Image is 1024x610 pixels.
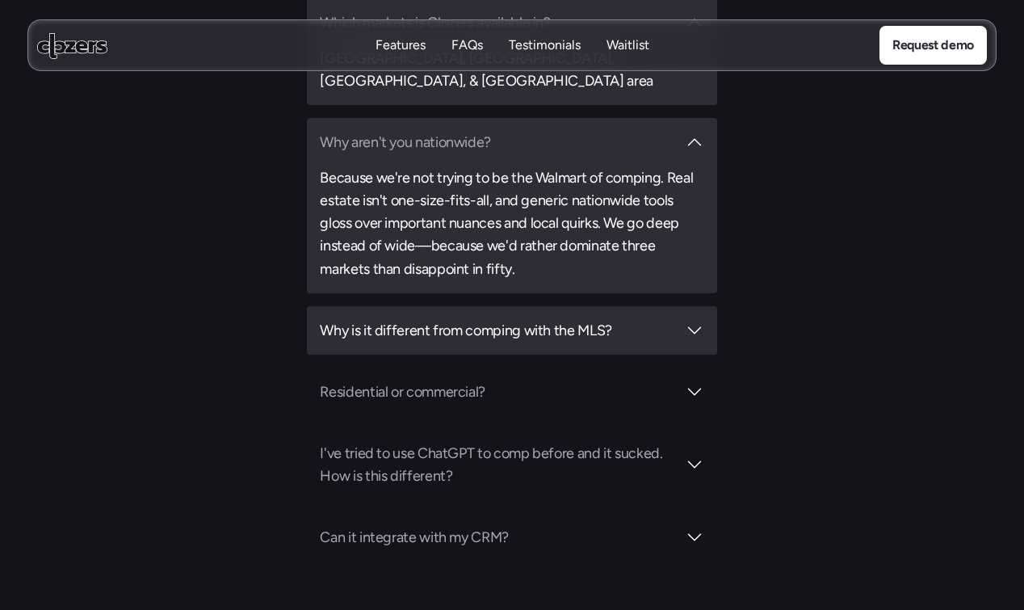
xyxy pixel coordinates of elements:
p: Testimonials [509,36,581,54]
a: FAQsFAQs [451,36,483,55]
a: WaitlistWaitlist [606,36,649,55]
p: Request demo [892,35,974,56]
p: Features [376,54,426,72]
h3: I've tried to use ChatGPT to comp before and it sucked. How is this different? [320,442,676,487]
h3: Why is it different from comping with the MLS? [320,319,676,342]
h3: Can it integrate with my CRM? [320,526,676,549]
a: TestimonialsTestimonials [509,36,581,55]
p: FAQs [451,36,483,54]
h3: Because we're not trying to be the Walmart of comping. Real estate isn't one-size-fits-all, and g... [320,166,703,280]
p: Features [376,36,426,54]
p: Testimonials [509,54,581,72]
p: Waitlist [606,54,649,72]
a: Request demo [879,26,987,65]
p: FAQs [451,54,483,72]
h3: Why aren't you nationwide? [320,131,676,154]
h3: Residential or commercial? [320,381,676,403]
p: Waitlist [606,36,649,54]
a: FeaturesFeatures [376,36,426,55]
